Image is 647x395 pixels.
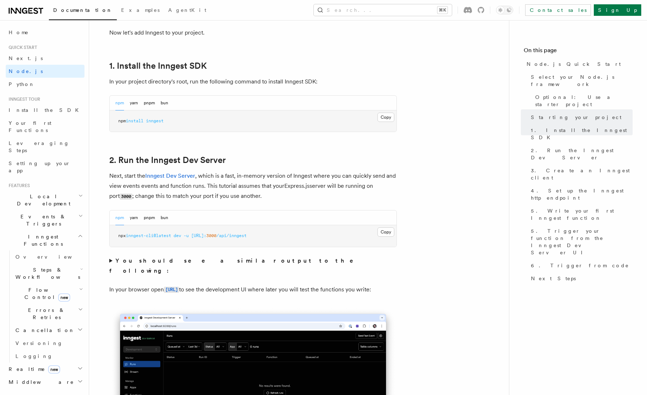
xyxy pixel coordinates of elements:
span: npm [118,118,126,123]
button: npm [115,96,124,110]
span: Next Steps [531,275,576,282]
span: 5. Trigger your function from the Inngest Dev Server UI [531,227,633,256]
span: 5. Write your first Inngest function [531,207,633,222]
span: dev [174,233,181,238]
p: Now let's add Inngest to your project. [109,28,397,38]
button: Errors & Retries [13,304,84,324]
a: 2. Run the Inngest Dev Server [109,155,226,165]
a: 1. Install the Inngest SDK [109,61,207,71]
button: yarn [130,210,138,225]
span: Node.js [9,68,43,74]
span: /api/inngest [216,233,247,238]
a: Logging [13,350,84,363]
span: inngest-cli@latest [126,233,171,238]
span: Local Development [6,193,78,207]
a: Overview [13,250,84,263]
button: pnpm [144,210,155,225]
button: bun [161,96,168,110]
span: Errors & Retries [13,307,78,321]
kbd: ⌘K [437,6,448,14]
a: 5. Trigger your function from the Inngest Dev Server UI [528,224,633,259]
span: Next.js [9,55,43,61]
span: Install the SDK [9,107,83,113]
a: Next.js [6,52,84,65]
span: Realtime [6,366,60,373]
a: 6. Trigger from code [528,259,633,272]
a: Node.js Quick Start [524,58,633,71]
span: AgentKit [168,7,206,13]
a: Python [6,78,84,91]
button: Events & Triggers [6,210,84,230]
span: Logging [15,353,53,359]
span: 3000 [206,233,216,238]
a: AgentKit [164,2,211,19]
a: Optional: Use a starter project [532,91,633,111]
button: Cancellation [13,324,84,337]
strong: You should see a similar output to the following: [109,257,363,274]
button: npm [115,210,124,225]
p: In your browser open to see the development UI where later you will test the functions you write: [109,285,397,295]
span: Versioning [15,340,63,346]
a: 2. Run the Inngest Dev Server [528,144,633,164]
span: Inngest tour [6,96,40,102]
span: Documentation [53,7,113,13]
summary: You should see a similar output to the following: [109,256,397,276]
span: Setting up your app [9,160,70,173]
span: Quick start [6,45,37,50]
a: Documentation [49,2,117,20]
a: 5. Write your first Inngest function [528,204,633,224]
a: Contact sales [525,4,591,16]
button: Inngest Functions [6,230,84,250]
span: Home [9,29,29,36]
span: Overview [15,254,90,260]
button: yarn [130,96,138,110]
button: Search...⌘K [314,4,452,16]
span: Steps & Workflows [13,266,80,281]
span: 4. Set up the Inngest http endpoint [531,187,633,201]
span: Starting your project [531,114,621,121]
a: Home [6,26,84,39]
span: inngest [146,118,164,123]
a: Leveraging Steps [6,137,84,157]
button: Copy [377,113,394,122]
button: Middleware [6,376,84,389]
a: Examples [117,2,164,19]
span: Examples [121,7,160,13]
a: Inngest Dev Server [145,172,195,179]
span: Middleware [6,378,74,386]
span: Features [6,183,30,189]
a: [URL] [164,286,179,293]
span: 3. Create an Inngest client [531,167,633,181]
span: Python [9,81,35,87]
span: Cancellation [13,327,75,334]
a: 4. Set up the Inngest http endpoint [528,184,633,204]
button: bun [161,210,168,225]
span: new [48,366,60,373]
span: install [126,118,143,123]
p: Next, start the , which is a fast, in-memory version of Inngest where you can quickly send and vi... [109,171,397,201]
button: Realtimenew [6,363,84,376]
span: [URL]: [191,233,206,238]
span: Inngest Functions [6,233,78,248]
button: Local Development [6,190,84,210]
a: Install the SDK [6,104,84,117]
button: Toggle dark mode [496,6,513,14]
a: Versioning [13,337,84,350]
span: Flow Control [13,286,79,301]
p: In your project directory's root, run the following command to install Inngest SDK: [109,77,397,87]
span: new [58,294,70,301]
span: 2. Run the Inngest Dev Server [531,147,633,161]
a: Next Steps [528,272,633,285]
span: npx [118,233,126,238]
span: Events & Triggers [6,213,78,227]
button: Copy [377,227,394,237]
a: Sign Up [594,4,641,16]
div: Inngest Functions [6,250,84,363]
span: Your first Functions [9,120,51,133]
span: Select your Node.js framework [531,73,633,88]
span: Node.js Quick Start [527,60,621,68]
span: -u [184,233,189,238]
code: [URL] [164,287,179,293]
a: Node.js [6,65,84,78]
h4: On this page [524,46,633,58]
